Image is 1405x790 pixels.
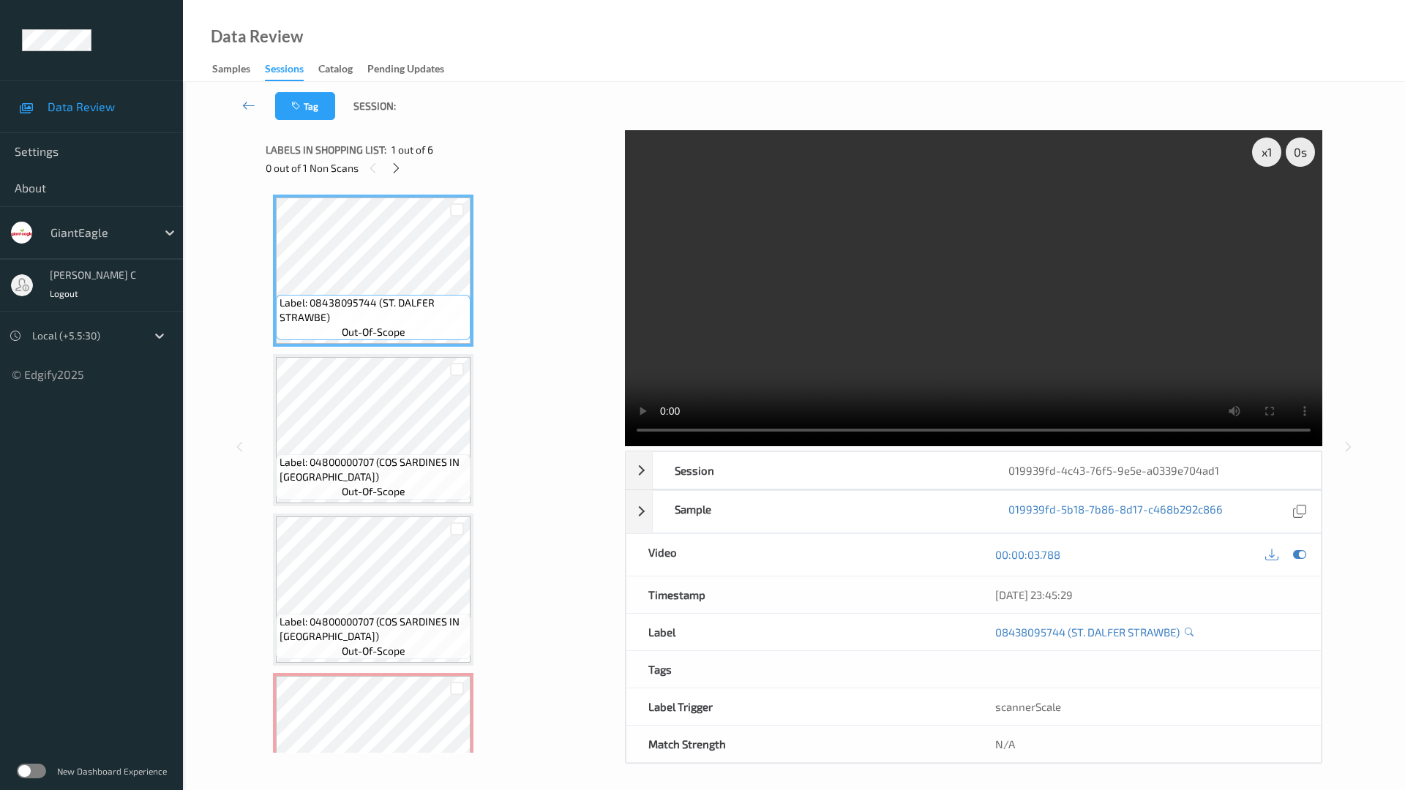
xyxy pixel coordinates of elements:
[265,61,304,81] div: Sessions
[275,92,335,120] button: Tag
[280,455,467,484] span: Label: 04800000707 (COS SARDINES IN [GEOGRAPHIC_DATA])
[653,491,987,533] div: Sample
[212,61,250,80] div: Samples
[318,61,353,80] div: Catalog
[986,452,1321,489] div: 019939fd-4c43-76f5-9e5e-a0339e704ad1
[626,651,974,688] div: Tags
[280,296,467,325] span: Label: 08438095744 (ST. DALFER STRAWBE)
[342,325,405,339] span: out-of-scope
[653,452,987,489] div: Session
[973,688,1321,725] div: scannerScale
[1286,138,1315,167] div: 0 s
[265,59,318,81] a: Sessions
[626,576,974,613] div: Timestamp
[318,59,367,80] a: Catalog
[211,29,303,44] div: Data Review
[367,61,444,80] div: Pending Updates
[995,547,1060,562] a: 00:00:03.788
[342,484,405,499] span: out-of-scope
[626,490,1322,533] div: Sample019939fd-5b18-7b86-8d17-c468b292c866
[212,59,265,80] a: Samples
[626,534,974,576] div: Video
[973,726,1321,762] div: N/A
[342,644,405,658] span: out-of-scope
[626,451,1322,489] div: Session019939fd-4c43-76f5-9e5e-a0339e704ad1
[1008,502,1223,522] a: 019939fd-5b18-7b86-8d17-c468b292c866
[626,614,974,650] div: Label
[266,143,386,157] span: Labels in shopping list:
[995,587,1299,602] div: [DATE] 23:45:29
[995,625,1180,639] a: 08438095744 (ST. DALFER STRAWBE)
[280,614,467,644] span: Label: 04800000707 (COS SARDINES IN [GEOGRAPHIC_DATA])
[1252,138,1281,167] div: x 1
[626,688,974,725] div: Label Trigger
[266,159,615,177] div: 0 out of 1 Non Scans
[626,726,974,762] div: Match Strength
[353,99,396,113] span: Session:
[367,59,459,80] a: Pending Updates
[391,143,433,157] span: 1 out of 6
